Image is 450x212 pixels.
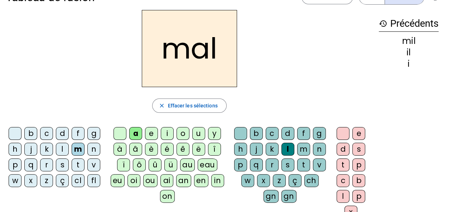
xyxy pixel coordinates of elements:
[234,143,247,156] div: h
[72,158,84,171] div: t
[24,158,37,171] div: q
[266,127,279,140] div: c
[337,174,349,187] div: c
[40,158,53,171] div: r
[379,37,439,45] div: mil
[40,127,53,140] div: c
[129,127,142,140] div: a
[313,158,326,171] div: v
[337,190,349,203] div: l
[266,158,279,171] div: r
[72,127,84,140] div: f
[161,127,174,140] div: i
[352,174,365,187] div: b
[313,143,326,156] div: n
[9,143,21,156] div: h
[379,19,387,28] mat-icon: history
[24,127,37,140] div: b
[289,174,301,187] div: ç
[149,158,161,171] div: û
[24,174,37,187] div: x
[297,158,310,171] div: t
[133,158,146,171] div: ô
[56,127,69,140] div: d
[160,190,175,203] div: on
[87,174,100,187] div: fl
[168,101,217,110] span: Effacer les sélections
[111,174,125,187] div: eu
[9,158,21,171] div: p
[281,127,294,140] div: d
[161,143,174,156] div: é
[250,143,263,156] div: j
[160,174,173,187] div: ai
[40,143,53,156] div: k
[40,174,53,187] div: z
[158,102,165,109] mat-icon: close
[281,190,296,203] div: gn
[281,143,294,156] div: l
[164,158,177,171] div: ü
[24,143,37,156] div: j
[250,158,263,171] div: q
[56,174,69,187] div: ç
[379,60,439,68] div: i
[117,158,130,171] div: ï
[297,127,310,140] div: f
[127,174,140,187] div: oi
[352,158,365,171] div: p
[281,158,294,171] div: s
[56,143,69,156] div: l
[263,190,279,203] div: gn
[113,143,126,156] div: à
[208,143,221,156] div: î
[56,158,69,171] div: s
[352,143,365,156] div: s
[273,174,286,187] div: z
[352,190,365,203] div: p
[142,10,237,87] h2: mal
[192,127,205,140] div: u
[337,143,349,156] div: d
[304,174,319,187] div: ch
[352,127,365,140] div: e
[72,174,84,187] div: cl
[234,158,247,171] div: p
[257,174,270,187] div: x
[145,143,158,156] div: è
[152,99,226,113] button: Effacer les sélections
[194,174,208,187] div: en
[9,174,21,187] div: w
[211,174,224,187] div: in
[297,143,310,156] div: m
[250,127,263,140] div: b
[241,174,254,187] div: w
[176,174,191,187] div: an
[192,143,205,156] div: ë
[129,143,142,156] div: â
[180,158,195,171] div: au
[87,158,100,171] div: v
[379,48,439,57] div: il
[87,143,100,156] div: n
[143,174,158,187] div: ou
[145,127,158,140] div: e
[176,127,189,140] div: o
[198,158,217,171] div: eau
[379,16,439,32] h3: Précédents
[266,143,279,156] div: k
[87,127,100,140] div: g
[176,143,189,156] div: ê
[208,127,221,140] div: y
[337,158,349,171] div: t
[313,127,326,140] div: g
[72,143,84,156] div: m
